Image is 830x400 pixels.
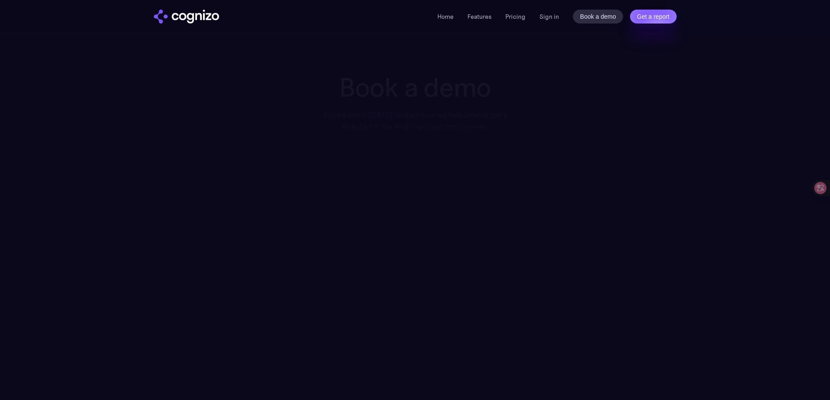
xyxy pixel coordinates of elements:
a: Home [437,13,454,20]
a: Book a demo [573,10,623,24]
a: Pricing [505,13,525,20]
h1: Book a demo [311,73,518,103]
a: Get a report [630,10,677,24]
a: Sign in [539,11,559,22]
a: home [154,10,219,24]
img: cognizo logo [154,10,219,24]
div: Book a demo [DATE] to learn how we help brands get a kickstart in the AI-driven customer journey. [311,109,518,132]
a: Features [468,13,491,20]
